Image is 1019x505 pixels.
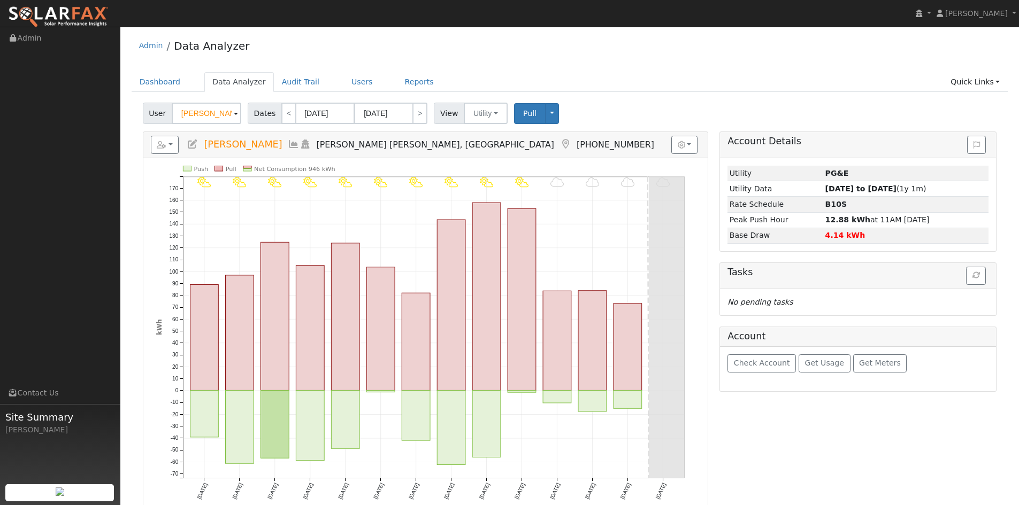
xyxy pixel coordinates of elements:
text: [DATE] [302,482,314,500]
text: 80 [172,292,179,298]
strong: 12.88 kWh [825,215,870,224]
input: Select a User [172,103,241,124]
text: -60 [170,459,178,465]
rect: onclick="" [261,243,289,391]
text: -30 [170,423,178,429]
strong: ID: 16964911, authorized: 06/06/25 [825,169,849,177]
rect: onclick="" [543,291,571,391]
div: [PERSON_NAME] [5,424,114,436]
a: Multi-Series Graph [288,139,300,150]
i: 9/19 - PartlyCloudy [197,177,211,188]
text: [DATE] [372,482,385,500]
text: [DATE] [337,482,349,500]
text: 70 [172,305,179,310]
text: 120 [169,245,178,251]
text: [DATE] [443,482,455,500]
rect: onclick="" [508,391,536,393]
text: [DATE] [619,482,632,500]
rect: onclick="" [578,291,607,391]
span: Check Account [734,359,790,367]
text: 50 [172,328,179,334]
span: Get Meters [859,359,901,367]
i: 9/23 - PartlyCloudy [339,177,352,188]
i: 9/21 - PartlyCloudy [268,177,281,188]
span: [PERSON_NAME] [204,139,282,150]
span: View [434,103,464,124]
i: 9/20 - PartlyCloudy [233,177,246,188]
text: Net Consumption 946 kWh [254,166,335,173]
text: [DATE] [231,482,243,500]
rect: onclick="" [331,391,359,449]
td: at 11AM [DATE] [823,212,989,228]
text: 30 [172,352,179,358]
i: 9/27 - PartlyCloudy [480,177,493,188]
h5: Account [727,331,765,341]
text: 40 [172,340,179,346]
strong: [DATE] to [DATE] [825,184,897,193]
button: Get Meters [853,354,907,372]
strong: F [825,200,847,208]
text: [DATE] [584,482,596,500]
i: 10/01 - Cloudy [621,177,634,188]
td: Utility Data [727,181,823,197]
a: Dashboard [132,72,189,92]
text: 150 [169,209,178,215]
i: 9/28 - PartlyCloudy [515,177,528,188]
a: Data Analyzer [174,40,249,52]
rect: onclick="" [402,391,430,441]
text: 110 [169,257,178,262]
text: [DATE] [408,482,420,500]
text: -70 [170,471,178,477]
rect: onclick="" [190,391,218,437]
h5: Tasks [727,267,989,278]
text: [DATE] [514,482,526,500]
rect: onclick="" [578,391,607,412]
a: Login As (last Never) [300,139,311,150]
rect: onclick="" [508,208,536,390]
i: 9/30 - Cloudy [586,177,599,188]
text: [DATE] [196,482,208,500]
rect: onclick="" [331,243,359,391]
strong: 4.14 kWh [825,231,865,239]
button: Check Account [727,354,796,372]
text: 90 [172,281,179,286]
i: 9/25 - PartlyCloudy [409,177,423,188]
text: 170 [169,185,178,191]
span: [PERSON_NAME] [945,9,1008,18]
h5: Account Details [727,136,989,147]
text: -40 [170,436,178,441]
rect: onclick="" [472,391,501,457]
text: Pull [225,166,236,173]
text: 140 [169,221,178,227]
rect: onclick="" [296,391,324,461]
a: Data Analyzer [204,72,274,92]
button: Get Usage [799,354,851,372]
text: 160 [169,197,178,203]
span: Dates [248,103,282,124]
span: [PHONE_NUMBER] [577,139,654,150]
span: (1y 1m) [825,184,926,193]
a: Users [343,72,381,92]
text: [DATE] [266,482,279,500]
button: Utility [464,103,508,124]
i: 9/29 - Cloudy [550,177,564,188]
rect: onclick="" [543,391,571,403]
a: < [281,103,296,124]
i: No pending tasks [727,298,793,306]
i: 9/22 - PartlyCloudy [303,177,317,188]
rect: onclick="" [225,391,254,464]
text: -10 [170,400,178,406]
rect: onclick="" [614,391,642,409]
text: 130 [169,233,178,239]
span: Get Usage [805,359,844,367]
button: Refresh [966,267,986,285]
text: -50 [170,447,178,453]
rect: onclick="" [261,391,289,459]
a: Reports [397,72,442,92]
a: Map [560,139,571,150]
text: 20 [172,364,179,370]
button: Pull [514,103,546,124]
text: 100 [169,269,178,275]
text: 10 [172,376,179,382]
text: 60 [172,316,179,322]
